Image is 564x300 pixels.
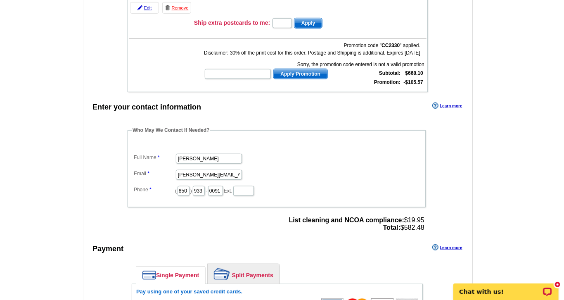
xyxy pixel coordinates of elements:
strong: List cleaning and NCOA compliance: [289,217,404,224]
span: $19.95 $582.48 [289,217,424,231]
iframe: LiveChat chat widget [448,274,564,300]
button: Apply [294,18,322,29]
img: trashcan-icon.gif [165,5,170,10]
a: Learn more [432,244,462,251]
strong: Total: [383,224,400,231]
a: Edit [130,2,159,14]
div: Enter your contact information [92,102,201,113]
span: Apply Promotion [274,69,328,79]
img: single-payment.png [142,271,156,280]
dd: ( ) - Ext. [132,184,422,197]
div: Sorry, the promotion code entered is not a valid promotion [204,61,424,68]
strong: Promotion: [374,79,400,85]
a: Split Payments [208,264,280,284]
div: Promotion code " " applied. Disclaimer: 30% off the print cost for this order. Postage and Shippi... [204,42,420,57]
label: Phone [134,186,175,193]
strong: -$105.57 [404,79,423,85]
button: Apply Promotion [273,69,328,79]
legend: Who May We Contact If Needed? [132,126,210,134]
b: CC2330 [382,43,400,48]
label: Full Name [134,154,175,161]
h3: Ship extra postcards to me: [194,19,270,26]
img: pencil-icon.gif [137,5,142,10]
a: Learn more [432,102,462,109]
label: Email [134,170,175,177]
div: Payment [92,243,123,255]
img: split-payment.png [214,268,230,280]
a: Single Payment [136,267,205,284]
strong: $668.10 [405,70,423,76]
a: Remove [162,2,191,14]
strong: Subtotal: [379,70,400,76]
h6: Pay using one of your saved credit cards. [136,288,418,295]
